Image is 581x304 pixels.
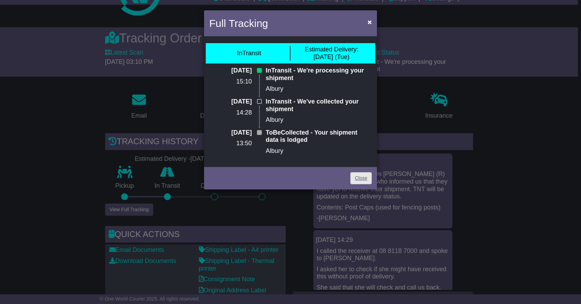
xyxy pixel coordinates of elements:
[266,67,372,82] p: InTransit - We're processing your shipment
[305,46,358,61] div: [DATE] (Tue)
[266,129,372,144] p: ToBeCollected - Your shipment data is lodged
[266,147,372,155] p: Albury
[209,16,268,31] h4: Full Tracking
[209,98,252,106] p: [DATE]
[350,172,372,184] a: Close
[266,98,372,113] p: InTransit - We've collected your shipment
[209,78,252,86] p: 15:10
[209,109,252,117] p: 14:28
[209,129,252,137] p: [DATE]
[209,140,252,147] p: 13:50
[368,18,372,26] span: ×
[266,116,372,124] p: Albury
[266,85,372,93] p: Albury
[237,50,261,57] div: InTransit
[305,46,358,53] span: Estimated Delivery:
[209,67,252,75] p: [DATE]
[364,15,375,29] button: Close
